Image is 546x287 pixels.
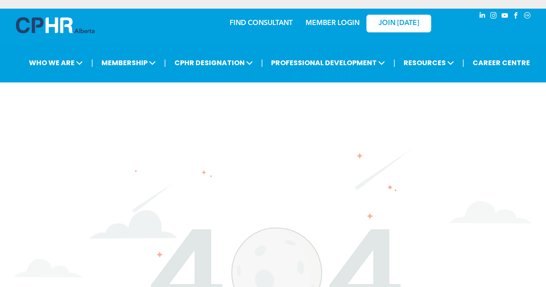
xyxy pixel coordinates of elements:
[401,55,457,71] span: RESOURCES
[306,20,360,27] a: MEMBER LOGIN
[511,11,521,22] a: facebook
[91,54,93,72] li: |
[500,11,510,22] a: youtube
[478,11,487,22] a: linkedin
[523,11,532,22] a: Social network
[366,15,431,32] a: JOIN [DATE]
[26,55,85,71] span: WHO WE ARE
[379,19,419,28] span: JOIN [DATE]
[393,54,395,72] li: |
[261,54,263,72] li: |
[268,55,388,71] span: PROFESSIONAL DEVELOPMENT
[462,54,464,72] li: |
[16,17,95,33] img: A blue and white logo for cp alberta
[172,55,256,71] span: CPHR DESIGNATION
[470,55,533,71] a: CAREER CENTRE
[164,54,166,72] li: |
[99,55,158,71] span: MEMBERSHIP
[489,11,499,22] a: instagram
[230,20,293,27] a: FIND CONSULTANT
